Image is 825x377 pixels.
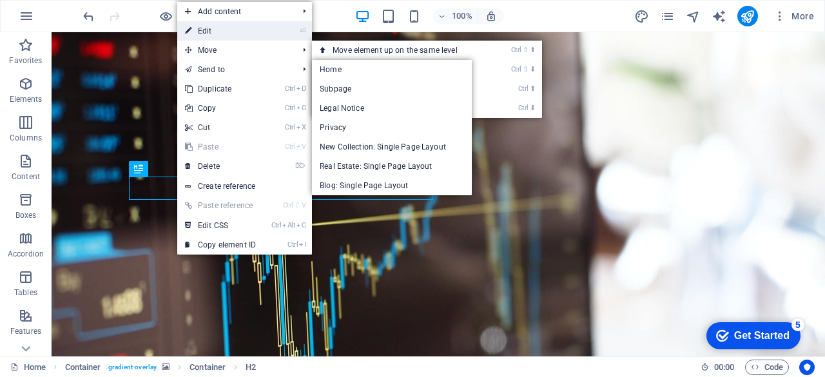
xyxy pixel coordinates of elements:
i: ⇧ [295,201,300,209]
i: Pages (Ctrl+Alt+S) [660,9,675,24]
button: pages [660,8,675,24]
i: ⬆ [530,84,536,93]
a: Privacy [312,118,472,137]
a: Real Estate: Single Page Layout [312,157,472,176]
i: V [302,201,306,209]
button: undo [81,8,96,24]
i: Publish [740,9,755,24]
i: Ctrl [518,84,529,93]
i: Ctrl [285,84,295,93]
i: X [296,123,306,131]
i: Ctrl [285,104,295,112]
a: Subpage [312,79,472,99]
div: Get Started 5 items remaining, 0% complete [10,6,104,34]
span: 00 00 [714,360,734,375]
a: CtrlICopy element ID [177,235,264,255]
a: Ctrl⇧VPaste reference [177,196,264,215]
button: Code [745,360,789,375]
i: V [296,142,306,151]
button: Click here to leave preview mode and continue editing [158,8,173,24]
button: 100% [432,8,478,24]
i: Ctrl [518,104,529,112]
button: Usercentrics [799,360,815,375]
a: CtrlDDuplicate [177,79,264,99]
i: Undo: Change text (Ctrl+Z) [81,9,96,24]
button: design [634,8,650,24]
p: Features [10,326,41,336]
a: CtrlCCopy [177,99,264,118]
p: Accordion [8,249,44,259]
p: Boxes [15,210,37,220]
i: Ctrl [285,142,295,151]
h6: 100% [452,8,472,24]
p: Columns [10,133,42,143]
a: Create reference [177,177,312,196]
p: Tables [14,287,37,298]
span: Click to select. Double-click to edit [65,360,101,375]
i: I [299,240,306,249]
div: 5 [95,3,108,15]
i: This element contains a background [162,363,170,371]
nav: breadcrumb [65,360,257,375]
button: publish [737,6,758,26]
a: ⏎Edit [177,21,264,41]
i: AI Writer [712,9,726,24]
a: Send to [177,60,293,79]
i: ⌦ [295,162,306,170]
span: . gradient-overlay [106,360,157,375]
p: Content [12,171,40,182]
i: C [296,104,306,112]
a: Blog: Single Page Layout [312,176,472,195]
p: Favorites [9,55,42,66]
a: Ctrl⇧⬆Move element up on the same level [312,41,494,60]
i: C [296,221,306,229]
i: Navigator [686,9,701,24]
i: ⏎ [300,26,306,35]
span: Code [751,360,783,375]
span: Add content [177,2,293,21]
span: : [723,362,725,372]
i: Ctrl [271,221,282,229]
a: Click to cancel selection. Double-click to open Pages [10,360,46,375]
a: Home [312,60,472,79]
i: Ctrl [511,46,521,54]
i: ⬇ [530,104,536,112]
button: text_generator [712,8,727,24]
i: Ctrl [285,123,295,131]
span: Click to select. Double-click to edit [189,360,226,375]
span: Click to select. Double-click to edit [246,360,256,375]
a: CtrlVPaste [177,137,264,157]
i: Ctrl [283,201,293,209]
i: Alt [282,221,295,229]
span: Move [177,41,293,60]
i: ⇧ [523,46,529,54]
a: CtrlXCut [177,118,264,137]
p: Elements [10,94,43,104]
a: ⌦Delete [177,157,264,176]
i: Ctrl [287,240,298,249]
i: D [296,84,306,93]
i: On resize automatically adjust zoom level to fit chosen device. [485,10,497,22]
a: Legal Notice [312,99,472,118]
h6: Session time [701,360,735,375]
i: ⬆ [530,46,536,54]
i: ⬇ [530,65,536,73]
span: More [773,10,814,23]
div: Get Started [38,14,93,26]
button: More [768,6,819,26]
button: navigator [686,8,701,24]
i: ⇧ [523,65,529,73]
a: New Collection: Single Page Layout [312,137,472,157]
i: Ctrl [511,65,521,73]
i: Design (Ctrl+Alt+Y) [634,9,649,24]
a: CtrlAltCEdit CSS [177,216,264,235]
